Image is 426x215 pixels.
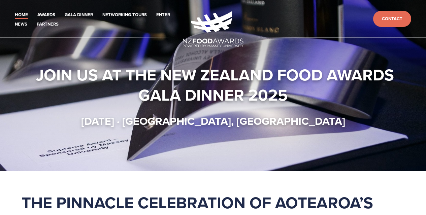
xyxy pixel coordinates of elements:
[102,11,147,19] a: Networking-Tours
[15,21,27,28] a: News
[37,11,55,19] a: Awards
[81,113,345,129] strong: [DATE] · [GEOGRAPHIC_DATA], [GEOGRAPHIC_DATA]
[156,11,170,19] a: Enter
[37,21,59,28] a: Partners
[373,11,411,27] a: Contact
[65,11,93,19] a: Gala Dinner
[15,11,28,19] a: Home
[36,63,398,107] strong: Join us at the New Zealand Food Awards Gala Dinner 2025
